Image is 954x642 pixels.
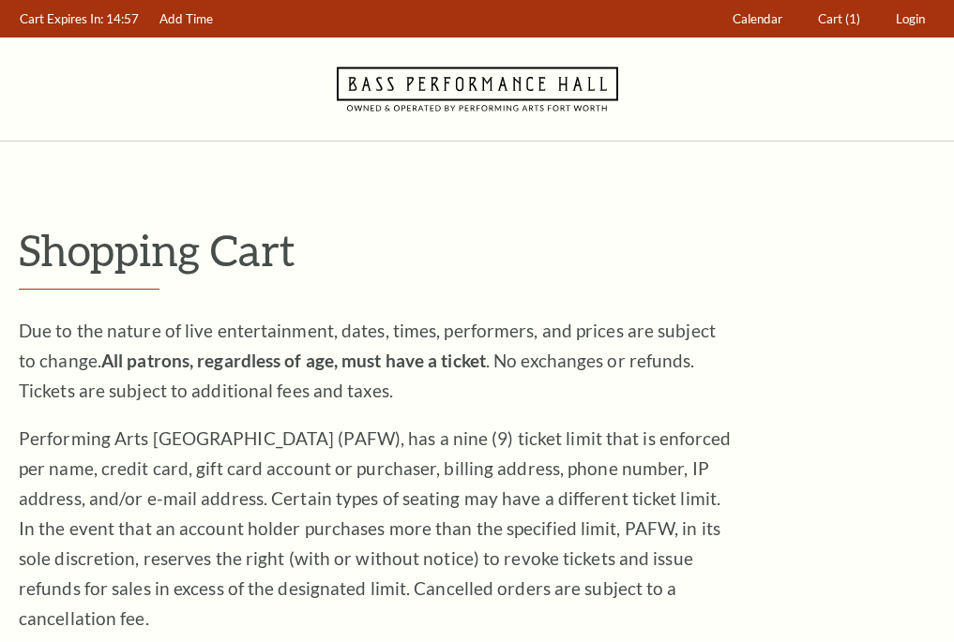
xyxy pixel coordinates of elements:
[19,226,935,274] p: Shopping Cart
[810,1,870,37] a: Cart (1)
[151,1,222,37] a: Add Time
[818,11,842,26] span: Cart
[106,11,139,26] span: 14:57
[896,11,925,26] span: Login
[19,424,732,634] p: Performing Arts [GEOGRAPHIC_DATA] (PAFW), has a nine (9) ticket limit that is enforced per name, ...
[101,350,486,371] strong: All patrons, regardless of age, must have a ticket
[887,1,934,37] a: Login
[19,320,716,401] span: Due to the nature of live entertainment, dates, times, performers, and prices are subject to chan...
[733,11,782,26] span: Calendar
[724,1,792,37] a: Calendar
[20,11,103,26] span: Cart Expires In:
[845,11,860,26] span: (1)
